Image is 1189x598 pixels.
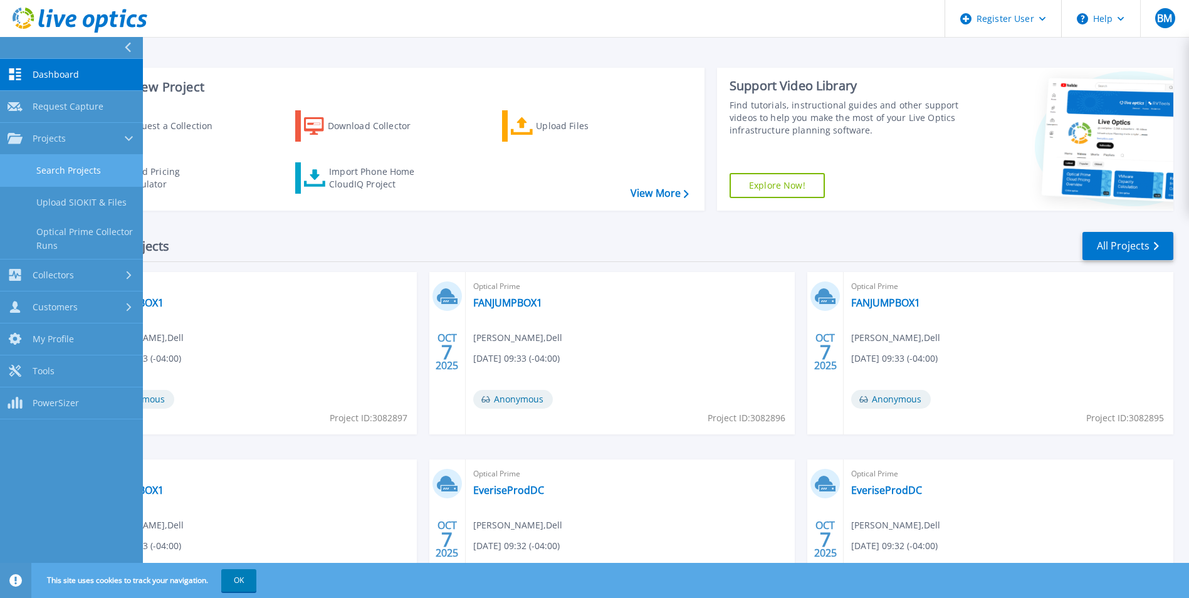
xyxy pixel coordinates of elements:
span: [PERSON_NAME] , Dell [851,331,940,345]
span: 7 [820,347,831,357]
a: Request a Collection [89,110,229,142]
span: Project ID: 3082897 [330,411,407,425]
div: OCT 2025 [814,517,837,562]
span: [DATE] 09:32 (-04:00) [473,539,560,553]
div: Cloud Pricing Calculator [123,165,223,191]
a: FANJUMPBOX1 [851,296,920,309]
div: Support Video Library [730,78,962,94]
span: Optical Prime [473,467,788,481]
span: Optical Prime [851,280,1166,293]
h3: Start a New Project [89,80,688,94]
span: Optical Prime [473,280,788,293]
a: FANJUMPBOX1 [473,296,542,309]
a: EveriseProdDC [851,484,922,496]
span: Projects [33,133,66,144]
div: Import Phone Home CloudIQ Project [329,165,427,191]
span: BM [1157,13,1172,23]
div: OCT 2025 [435,329,459,375]
span: [DATE] 09:33 (-04:00) [473,352,560,365]
span: PowerSizer [33,397,79,409]
a: Explore Now! [730,173,825,198]
a: Download Collector [295,110,435,142]
span: [DATE] 09:32 (-04:00) [851,539,938,553]
span: Tools [33,365,55,377]
span: My Profile [33,333,74,345]
div: OCT 2025 [814,329,837,375]
span: This site uses cookies to track your navigation. [34,569,256,592]
span: 7 [820,534,831,545]
a: Upload Files [502,110,642,142]
span: [DATE] 09:33 (-04:00) [851,352,938,365]
span: [PERSON_NAME] , Dell [851,518,940,532]
span: Optical Prime [95,280,409,293]
a: Cloud Pricing Calculator [89,162,229,194]
span: 7 [441,534,453,545]
div: Download Collector [328,113,428,139]
a: All Projects [1082,232,1173,260]
div: Find tutorials, instructional guides and other support videos to help you make the most of your L... [730,99,962,137]
a: EveriseProdDC [473,484,544,496]
a: View More [631,187,689,199]
span: Optical Prime [851,467,1166,481]
span: Anonymous [473,390,553,409]
div: OCT 2025 [435,517,459,562]
span: Collectors [33,270,74,281]
span: Project ID: 3082895 [1086,411,1164,425]
span: Request Capture [33,101,103,112]
button: OK [221,569,256,592]
div: Request a Collection [125,113,225,139]
span: Project ID: 3082896 [708,411,785,425]
span: Anonymous [851,390,931,409]
span: [PERSON_NAME] , Dell [473,518,562,532]
span: [PERSON_NAME] , Dell [473,331,562,345]
span: Dashboard [33,69,79,80]
div: Upload Files [536,113,636,139]
span: Customers [33,302,78,313]
span: 7 [441,347,453,357]
span: Optical Prime [95,467,409,481]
